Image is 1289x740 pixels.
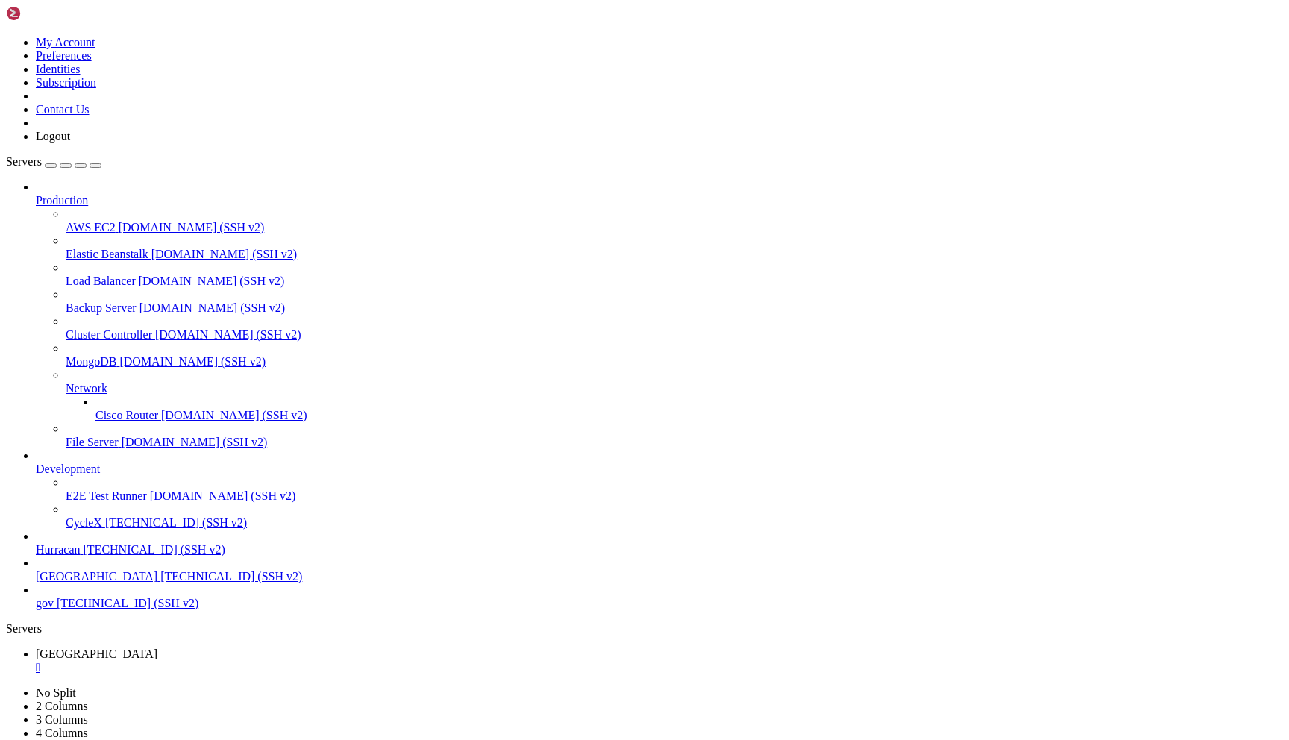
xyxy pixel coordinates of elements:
span: [TECHNICAL_ID] (SSH v2) [84,543,225,556]
span: - Vibration API для тактильных эффектов [6,501,239,512]
span: └── server/ [6,63,72,75]
span: - Современный ES6+ JavaScript [6,444,179,455]
span: Load Balancer [66,275,136,287]
span: [DOMAIN_NAME] (SSH v2) [150,489,296,502]
a: Elastic Beanstalk [DOMAIN_NAME] (SSH v2) [66,248,1283,261]
li: Cluster Controller [DOMAIN_NAME] (SSH v2) [66,315,1283,342]
x-row: - [6,271,1094,282]
span: Технологии: [18,248,84,259]
div: Servers [6,622,1283,636]
span: Реферальная система - приглашай друзей [30,225,257,236]
a: 3 Columns [36,713,88,726]
span: Servers [6,155,42,168]
x-row: - [6,294,1094,305]
span: - [DOMAIN_NAME] для real-time мультиплеера [6,467,257,478]
span: File Server [66,436,119,448]
a: 2 Columns [36,700,88,712]
span: - 5 кубиков, 3 броска за ход [6,351,173,363]
span: │ └── privacy-policy.html - Политика конфиденциальности [6,52,346,63]
span: [TECHNICAL_ID] (SSH v2) [105,516,247,529]
x-row: - [6,213,1094,225]
span: : Node.js + [DOMAIN_NAME] (для онлайн игры) [54,283,310,294]
a: Production [36,194,1283,207]
span: 👥 [12,190,24,201]
a: Load Balancer [DOMAIN_NAME] (SSH v2) [66,275,1283,288]
a: bolivia [36,647,1283,674]
span: Frontend: Vanilla JavaScript (ES6+), CSS3, HTML5 [12,271,298,282]
x-row: - [6,167,1094,178]
span: Основные возможности: [18,144,143,155]
span: [DOMAIN_NAME] (SSH v2) [122,436,268,448]
span: [TECHNICAL_ID] (SSH v2) [57,597,198,609]
span: Описание игры [30,98,107,110]
span: Network [66,382,107,395]
a: Development [36,462,1283,476]
span: Игровая механика: [18,328,119,339]
span: [GEOGRAPHIC_DATA] [36,647,157,660]
li: Production [36,181,1283,449]
span: 🤖 [12,167,24,178]
li: Load Balancer [DOMAIN_NAME] (SSH v2) [66,261,1283,288]
span: - Комбинации: Баlas, Tontos, Trenes, [GEOGRAPHIC_DATA], Full, Poker, Grande [6,363,454,374]
li: CycleX [TECHNICAL_ID] (SSH v2) [66,503,1283,530]
span: ─────────────────────────────────────────────────────────────────────────────────────────────────... [6,570,1116,581]
span: E2E Test Runner [66,489,147,502]
span: [TECHNICAL_ID] (SSH v2) [160,570,302,583]
span: - Локальное хранилище для офлайн режима [6,478,239,489]
li: gov [TECHNICAL_ID] (SSH v2) [36,583,1283,610]
li: Hurracan [TECHNICAL_ID] (SSH v2) [36,530,1283,556]
span: Cluster Controller [66,328,152,341]
span: - Система "Bajo" - инвертирование кубиков (1↔6, 2↔5, 3↔4) [6,374,346,386]
span: 🎁 [12,225,24,236]
span: Игра с другом - приглашение по ID [30,190,227,201]
x-row: - [6,305,1094,316]
li: E2E Test Runner [DOMAIN_NAME] (SSH v2) [66,476,1283,503]
img: Shellngn [6,6,92,21]
span: - Модульная архитектура (классы) [6,455,197,466]
a: CycleX [TECHNICAL_ID] (SSH v2) [66,516,1283,530]
a: No Split [36,686,76,699]
span: PWA: Service Worker, Web App Manifest [12,294,233,305]
span: Онлайн игра - случайный матчмейкинг [30,179,239,190]
a: Cluster Controller [DOMAIN_NAME] (SSH v2) [66,328,1283,342]
span: [DOMAIN_NAME] (SSH v2) [151,248,298,260]
span: [GEOGRAPHIC_DATA] [36,570,157,583]
span: ─────────────────────────────────────────────────────────────────────────────────────────────────... [6,548,1116,559]
li: Development [36,449,1283,530]
span: 🎮 [18,98,30,110]
a: Logout [36,130,70,142]
a: My Account [36,36,95,48]
a: Contact Us [36,103,90,116]
x-row: - [6,179,1094,190]
a: MongoDB [DOMAIN_NAME] (SSH v2) [66,355,1283,369]
span: AWS EC2 [66,221,116,233]
x-row: > [6,559,1094,570]
span: Backend [12,283,54,294]
span: Elastic Beanstalk [66,248,148,260]
span: Production [36,194,88,207]
a: Subscription [36,76,96,89]
x-row: - [6,283,1094,294]
span: Особенности кода: [18,421,119,432]
span: [DOMAIN_NAME] (SSH v2) [119,355,266,368]
a: [GEOGRAPHIC_DATA] [TECHNICAL_ID] (SSH v2) [36,570,1283,583]
span: Development [36,462,100,475]
a: Backup Server [DOMAIN_NAME] (SSH v2) [66,301,1283,315]
span: Cisco Router [95,409,158,421]
li: AWS EC2 [DOMAIN_NAME] (SSH v2) [66,207,1283,234]
a: Servers [6,155,101,168]
a: Network [66,382,1283,395]
span: Игра против бота - локальный AI противник [30,167,275,178]
span: CycleX [66,516,102,529]
span: gov [36,597,54,609]
x-row: - [6,190,1094,201]
a: Hurracan [TECHNICAL_ID] (SSH v2) [36,543,1283,556]
div:  [36,661,1283,674]
span: - Подсчет очков по разнице [6,398,161,409]
span: │ ├── icons/ - Иконки для PWA [6,17,269,28]
a: Cisco Router [DOMAIN_NAME] (SSH v2) [95,409,1283,422]
span: - 11 раундов на игру [6,386,125,397]
a: File Server [DOMAIN_NAME] (SSH v2) [66,436,1283,449]
span: 💰 [12,213,24,225]
span: [DOMAIN_NAME] (SSH v2) [139,301,286,314]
